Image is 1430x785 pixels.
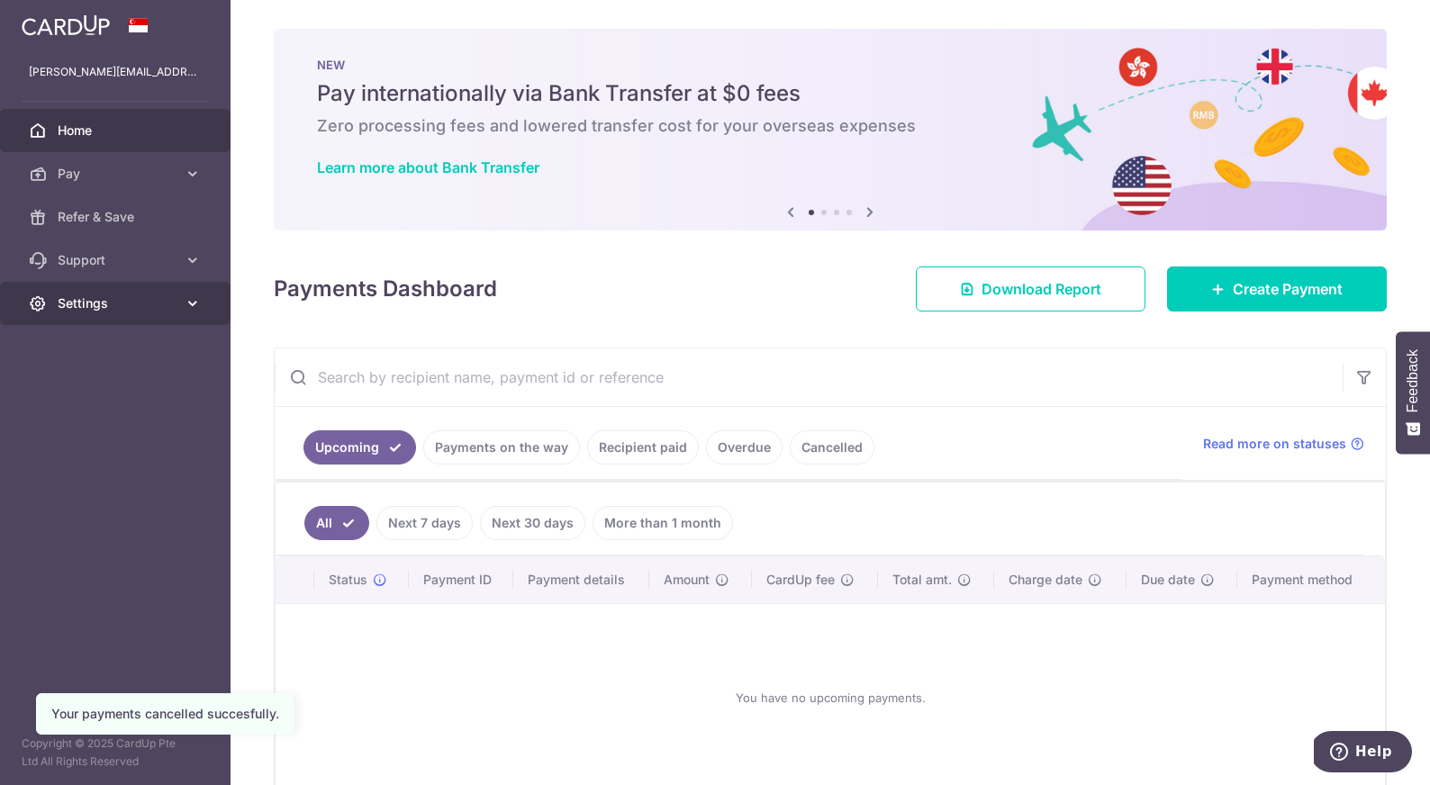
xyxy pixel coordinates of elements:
[1396,331,1430,454] button: Feedback - Show survey
[58,122,176,140] span: Home
[423,430,580,465] a: Payments on the way
[303,430,416,465] a: Upcoming
[587,430,699,465] a: Recipient paid
[274,273,497,305] h4: Payments Dashboard
[409,556,514,603] th: Payment ID
[275,348,1343,406] input: Search by recipient name, payment id or reference
[58,294,176,312] span: Settings
[593,506,733,540] a: More than 1 month
[664,571,710,589] span: Amount
[1314,731,1412,776] iframe: Opens a widget where you can find more information
[766,571,835,589] span: CardUp fee
[317,58,1344,72] p: NEW
[480,506,585,540] a: Next 30 days
[58,251,176,269] span: Support
[1203,435,1364,453] a: Read more on statuses
[22,14,110,36] img: CardUp
[304,506,369,540] a: All
[29,63,202,81] p: [PERSON_NAME][EMAIL_ADDRESS][DOMAIN_NAME]
[1009,571,1082,589] span: Charge date
[329,571,367,589] span: Status
[513,556,649,603] th: Payment details
[58,208,176,226] span: Refer & Save
[317,79,1344,108] h5: Pay internationally via Bank Transfer at $0 fees
[274,29,1387,230] img: Bank transfer banner
[51,705,279,723] div: Your payments cancelled succesfully.
[1203,435,1346,453] span: Read more on statuses
[1237,556,1385,603] th: Payment method
[706,430,783,465] a: Overdue
[1405,349,1421,412] span: Feedback
[317,115,1344,137] h6: Zero processing fees and lowered transfer cost for your overseas expenses
[297,618,1363,777] div: You have no upcoming payments.
[916,266,1145,311] a: Download Report
[1167,266,1387,311] a: Create Payment
[1141,571,1195,589] span: Due date
[376,506,473,540] a: Next 7 days
[892,571,952,589] span: Total amt.
[790,430,874,465] a: Cancelled
[1233,278,1343,300] span: Create Payment
[317,158,539,176] a: Learn more about Bank Transfer
[982,278,1101,300] span: Download Report
[58,165,176,183] span: Pay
